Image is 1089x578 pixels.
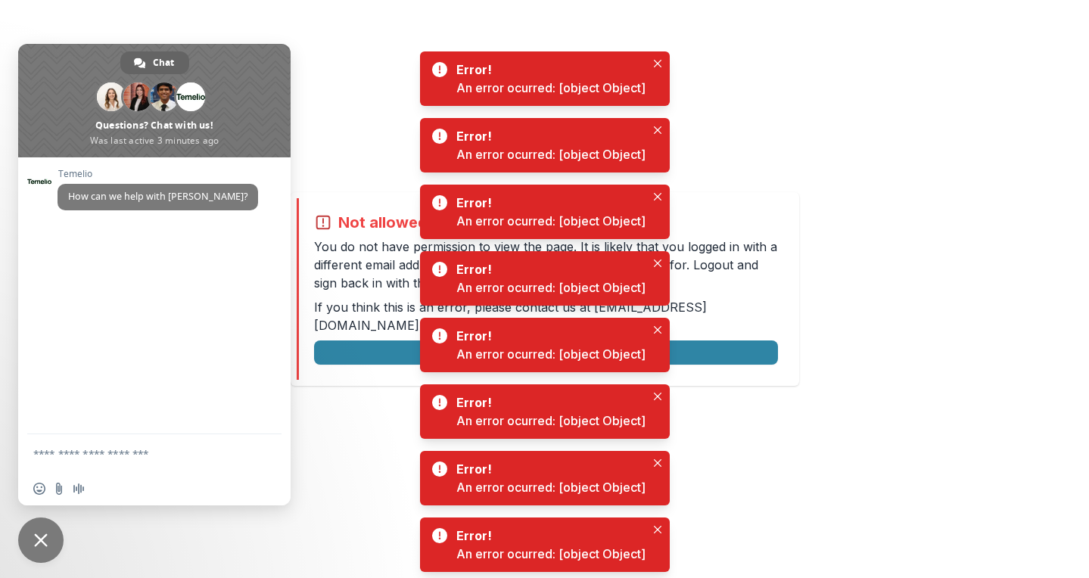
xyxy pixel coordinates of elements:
[153,51,174,74] span: Chat
[456,194,639,212] div: Error!
[314,298,778,334] p: If you think this is an error, please contact us at .
[53,483,65,495] span: Send a file
[456,345,646,363] div: An error ocurred: [object Object]
[649,521,667,539] button: Close
[456,79,646,97] div: An error ocurred: [object Object]
[649,387,667,406] button: Close
[456,127,639,145] div: Error!
[33,447,242,461] textarea: Compose your message...
[456,145,646,163] div: An error ocurred: [object Object]
[456,527,639,545] div: Error!
[338,213,527,232] h2: Not allowed to view page
[18,517,64,563] div: Close chat
[68,190,247,203] span: How can we help with [PERSON_NAME]?
[649,188,667,206] button: Close
[649,321,667,339] button: Close
[649,54,667,73] button: Close
[649,121,667,139] button: Close
[73,483,85,495] span: Audio message
[456,260,639,278] div: Error!
[456,212,646,230] div: An error ocurred: [object Object]
[649,254,667,272] button: Close
[456,478,646,496] div: An error ocurred: [object Object]
[58,169,258,179] span: Temelio
[456,61,639,79] div: Error!
[456,327,639,345] div: Error!
[33,483,45,495] span: Insert an emoji
[314,340,778,365] button: Logout
[314,300,707,333] a: [EMAIL_ADDRESS][DOMAIN_NAME]
[456,393,639,412] div: Error!
[456,278,646,297] div: An error ocurred: [object Object]
[314,238,778,292] p: You do not have permission to view the page. It is likely that you logged in with a different ema...
[456,412,646,430] div: An error ocurred: [object Object]
[456,460,639,478] div: Error!
[649,454,667,472] button: Close
[456,545,646,563] div: An error ocurred: [object Object]
[120,51,189,74] div: Chat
